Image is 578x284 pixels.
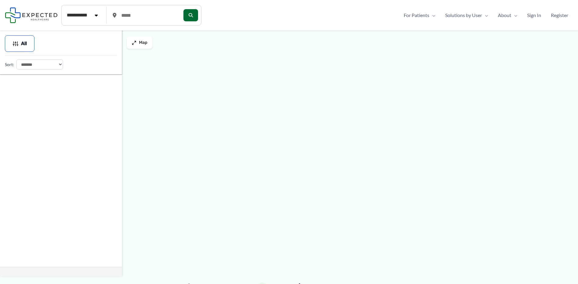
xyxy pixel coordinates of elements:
label: Sort: [5,61,14,69]
a: Solutions by UserMenu Toggle [440,11,493,20]
span: About [498,11,511,20]
span: Register [551,11,568,20]
span: All [21,41,27,46]
a: For PatientsMenu Toggle [399,11,440,20]
span: For Patients [404,11,429,20]
span: Menu Toggle [429,11,435,20]
a: Register [546,11,573,20]
a: AboutMenu Toggle [493,11,522,20]
span: Solutions by User [445,11,482,20]
a: Sign In [522,11,546,20]
img: Expected Healthcare Logo - side, dark font, small [5,7,58,23]
img: Filter [12,41,19,47]
span: Sign In [527,11,541,20]
span: Map [139,40,147,45]
button: All [5,35,34,52]
span: Menu Toggle [511,11,517,20]
button: Map [127,37,152,49]
span: Menu Toggle [482,11,488,20]
img: Maximize [132,40,137,45]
